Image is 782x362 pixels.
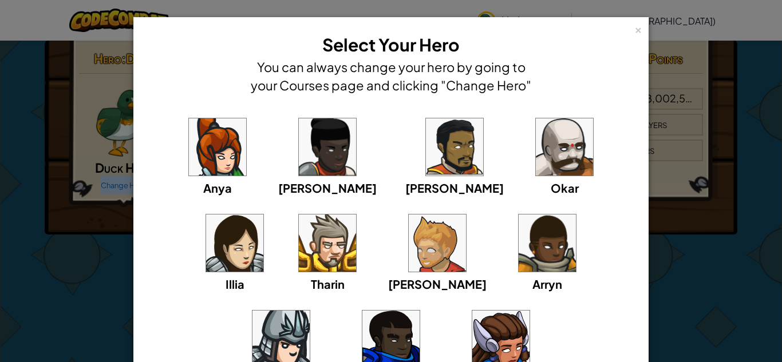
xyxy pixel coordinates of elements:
span: Okar [551,181,579,195]
img: portrait.png [426,118,483,176]
img: portrait.png [536,118,593,176]
span: Anya [203,181,232,195]
span: [PERSON_NAME] [405,181,504,195]
span: Illia [226,277,244,291]
div: × [634,22,642,34]
img: portrait.png [299,214,356,272]
span: Tharin [311,277,345,291]
h4: You can always change your hero by going to your Courses page and clicking "Change Hero" [248,58,534,94]
img: portrait.png [299,118,356,176]
h3: Select Your Hero [248,32,534,58]
img: portrait.png [519,214,576,272]
span: Arryn [532,277,562,291]
img: portrait.png [189,118,246,176]
span: [PERSON_NAME] [278,181,377,195]
img: portrait.png [206,214,263,272]
span: [PERSON_NAME] [388,277,487,291]
img: portrait.png [409,214,466,272]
